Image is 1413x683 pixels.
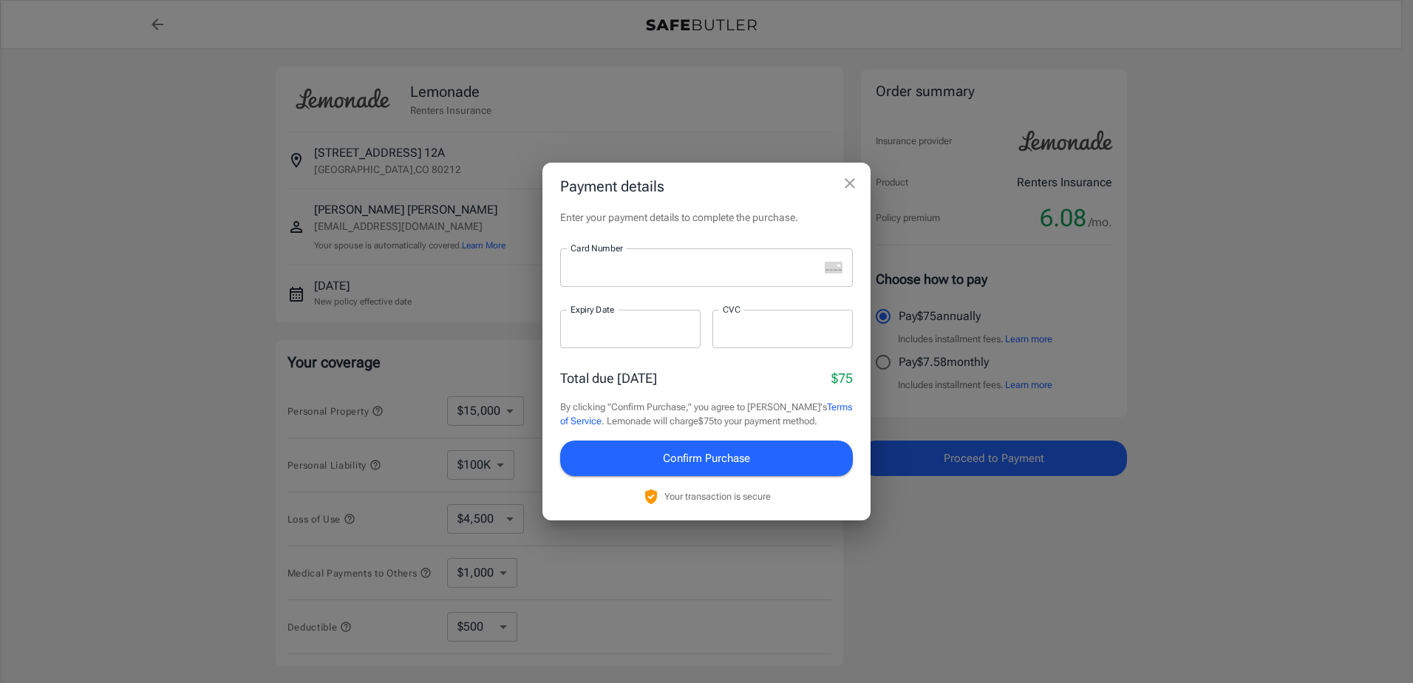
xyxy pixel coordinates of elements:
iframe: Secure CVC input frame [723,322,842,336]
button: close [835,169,865,198]
iframe: Secure card number input frame [571,260,819,274]
label: Expiry Date [571,303,615,316]
label: CVC [723,303,740,316]
span: Confirm Purchase [663,449,750,468]
p: By clicking "Confirm Purchase," you agree to [PERSON_NAME]'s . Lemonade will charge $75 to your p... [560,400,853,429]
button: Confirm Purchase [560,441,853,476]
p: Enter your payment details to complete the purchase. [560,210,853,225]
p: Total due [DATE] [560,368,657,388]
iframe: Secure expiration date input frame [571,322,690,336]
p: $75 [831,368,853,388]
svg: unknown [825,262,842,273]
label: Card Number [571,242,623,254]
p: Your transaction is secure [664,489,771,503]
h2: Payment details [542,163,871,210]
